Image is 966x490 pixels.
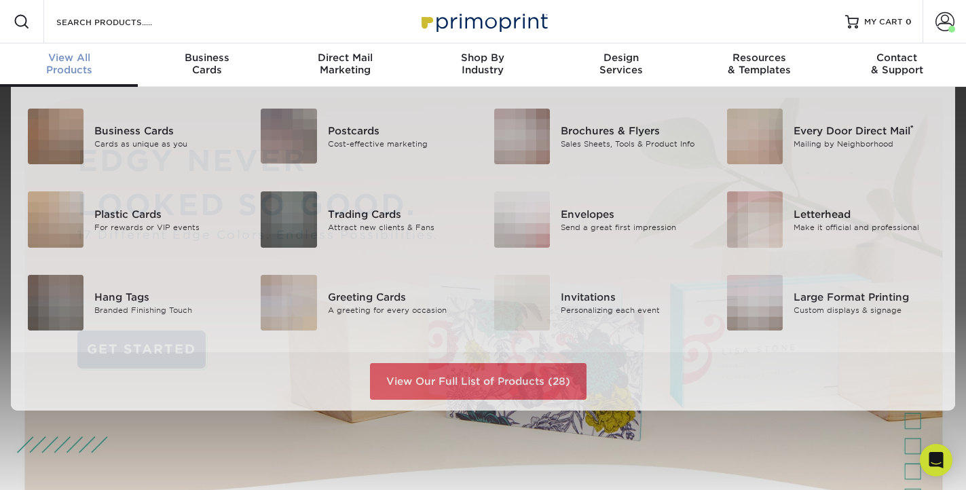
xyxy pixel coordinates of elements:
[726,269,939,336] a: Large Format Printing Large Format Printing Custom displays & signage
[494,275,550,331] img: Invitations
[261,275,316,331] img: Greeting Cards
[794,305,939,316] div: Custom displays & signage
[690,52,828,76] div: & Templates
[828,43,966,87] a: Contact& Support
[794,138,939,150] div: Mailing by Neighborhood
[27,186,240,252] a: Plastic Cards Plastic Cards For rewards or VIP events
[561,206,706,221] div: Envelopes
[328,138,473,149] div: Cost-effective marketing
[552,52,690,64] span: Design
[494,186,706,252] a: Envelopes Envelopes Send a great first impression
[690,52,828,64] span: Resources
[260,269,472,336] a: Greeting Cards Greeting Cards A greeting for every occasion
[27,269,240,336] a: Hang Tags Hang Tags Branded Finishing Touch
[94,206,240,221] div: Plastic Cards
[94,290,240,305] div: Hang Tags
[726,103,939,170] a: Every Door Direct Mail Every Door Direct Mail® Mailing by Neighborhood
[494,103,706,170] a: Brochures & Flyers Brochures & Flyers Sales Sheets, Tools & Product Info
[138,43,276,87] a: BusinessCards
[276,52,414,76] div: Marketing
[261,109,316,164] img: Postcards
[415,7,551,36] img: Primoprint
[28,109,83,164] img: Business Cards
[561,138,706,150] div: Sales Sheets, Tools & Product Info
[727,191,783,247] img: Letterhead
[494,191,550,247] img: Envelopes
[794,124,939,138] div: Every Door Direct Mail
[494,109,550,164] img: Brochures & Flyers
[828,52,966,64] span: Contact
[920,444,952,476] div: Open Intercom Messenger
[261,191,316,247] img: Trading Cards
[414,43,552,87] a: Shop ByIndustry
[28,191,83,247] img: Plastic Cards
[55,14,187,30] input: SEARCH PRODUCTS.....
[276,43,414,87] a: Direct MailMarketing
[328,305,473,316] div: A greeting for every occasion
[260,103,472,169] a: Postcards Postcards Cost-effective marketing
[794,206,939,221] div: Letterhead
[727,109,783,164] img: Every Door Direct Mail
[552,52,690,76] div: Services
[727,275,783,331] img: Large Format Printing
[414,52,552,64] span: Shop By
[27,103,240,170] a: Business Cards Business Cards Cards as unique as you
[328,290,473,305] div: Greeting Cards
[494,269,706,336] a: Invitations Invitations Personalizing each event
[726,186,939,252] a: Letterhead Letterhead Make it official and professional
[94,305,240,316] div: Branded Finishing Touch
[260,186,472,252] a: Trading Cards Trading Cards Attract new clients & Fans
[794,221,939,233] div: Make it official and professional
[138,52,276,76] div: Cards
[94,124,240,138] div: Business Cards
[138,52,276,64] span: Business
[276,52,414,64] span: Direct Mail
[910,123,914,132] sup: ®
[28,275,83,331] img: Hang Tags
[561,221,706,233] div: Send a great first impression
[828,52,966,76] div: & Support
[94,138,240,150] div: Cards as unique as you
[561,305,706,316] div: Personalizing each event
[561,124,706,138] div: Brochures & Flyers
[864,16,903,28] span: MY CART
[414,52,552,76] div: Industry
[552,43,690,87] a: DesignServices
[328,221,473,233] div: Attract new clients & Fans
[328,123,473,138] div: Postcards
[794,290,939,305] div: Large Format Printing
[561,290,706,305] div: Invitations
[328,206,473,221] div: Trading Cards
[906,17,912,26] span: 0
[370,363,587,400] a: View Our Full List of Products (28)
[690,43,828,87] a: Resources& Templates
[94,221,240,233] div: For rewards or VIP events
